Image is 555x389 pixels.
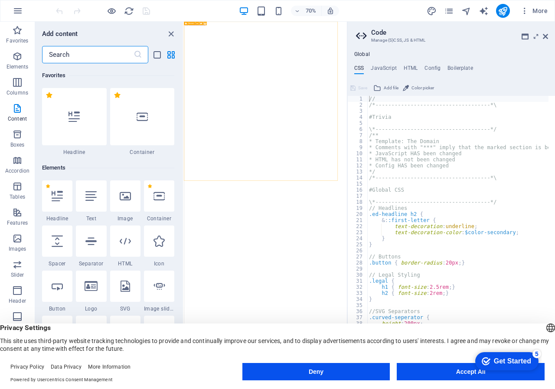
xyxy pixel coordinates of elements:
button: publish [496,4,510,18]
div: 29 [348,266,368,272]
div: Slider [42,316,72,357]
div: 3 [348,108,368,114]
div: 18 [348,199,368,205]
button: pages [444,6,454,16]
span: Button [42,305,72,312]
div: Headline [42,88,107,156]
button: Color picker [402,83,435,93]
div: 23 [348,229,368,235]
button: list-view [152,49,162,60]
div: 17 [348,193,368,199]
p: Columns [7,89,28,96]
div: 33 [348,290,368,296]
h4: HTML [404,65,418,75]
span: SVG [110,305,140,312]
span: Remove from favorites [46,184,50,189]
div: 30 [348,272,368,278]
div: 34 [348,296,368,302]
span: Logo [76,305,106,312]
p: Accordion [5,167,29,174]
p: Slider [11,271,24,278]
div: 36 [348,308,368,314]
span: Headline [42,215,72,222]
button: 70% [291,6,322,16]
i: AI Writer [479,6,489,16]
div: Menu [110,316,140,357]
span: HTML [110,260,140,267]
span: Image [110,215,140,222]
h6: 70% [304,6,318,16]
div: 10 [348,150,368,157]
div: 26 [348,248,368,254]
i: Navigator [461,6,471,16]
button: navigator [461,6,472,16]
div: 8 [348,138,368,144]
p: Features [7,219,28,226]
p: Tables [10,193,25,200]
button: Click here to leave preview mode and continue editing [106,6,117,16]
h4: JavaScript [371,65,396,75]
div: 15 [348,181,368,187]
div: Map [144,316,174,357]
span: Add file [384,83,398,93]
span: Color picker [411,83,434,93]
span: Headline [42,149,107,156]
div: Get Started 5 items remaining, 0% complete [7,4,70,23]
div: 31 [348,278,368,284]
span: Banner [188,23,194,24]
div: 11 [348,157,368,163]
span: Icon [144,260,174,267]
div: 5 [348,120,368,126]
div: Icon [144,226,174,267]
div: Container [110,88,175,156]
button: Add file [372,83,400,93]
button: design [427,6,437,16]
button: More [517,4,551,18]
h6: Add content [42,29,78,39]
div: SVG [110,271,140,312]
div: 7 [348,132,368,138]
span: Container [144,215,174,222]
div: Gallery [76,316,106,357]
i: Publish [498,6,508,16]
p: Boxes [10,141,25,148]
div: 20 [348,211,368,217]
h4: CSS [354,65,364,75]
p: Header [9,297,26,304]
a: Skip to main content [3,3,61,11]
div: 19 [348,205,368,211]
div: Image slider [144,271,174,312]
div: 27 [348,254,368,260]
div: 28 [348,260,368,266]
h2: Code [371,29,548,36]
h6: Favorites [42,70,174,81]
p: Images [9,245,26,252]
span: More [520,7,548,15]
div: 25 [348,242,368,248]
div: 1 [348,96,368,102]
button: close panel [166,29,176,39]
p: Elements [7,63,29,70]
span: Container [110,149,175,156]
div: Container [144,180,174,222]
h4: Global [354,51,370,58]
div: 2 [348,102,368,108]
i: On resize automatically adjust zoom level to fit chosen device. [326,7,334,15]
div: 16 [348,187,368,193]
div: 24 [348,235,368,242]
div: Get Started [26,10,63,17]
div: HTML [110,226,140,267]
i: Pages (Ctrl+Alt+S) [444,6,454,16]
div: 14 [348,175,368,181]
div: 13 [348,169,368,175]
div: Headline [42,180,72,222]
p: Favorites [6,37,28,44]
div: 22 [348,223,368,229]
div: 12 [348,163,368,169]
span: Separator [76,260,106,267]
div: Image [110,180,140,222]
div: Text [76,180,106,222]
span: Remove from favorites [147,184,152,189]
i: Reload page [124,6,134,16]
div: 35 [348,302,368,308]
